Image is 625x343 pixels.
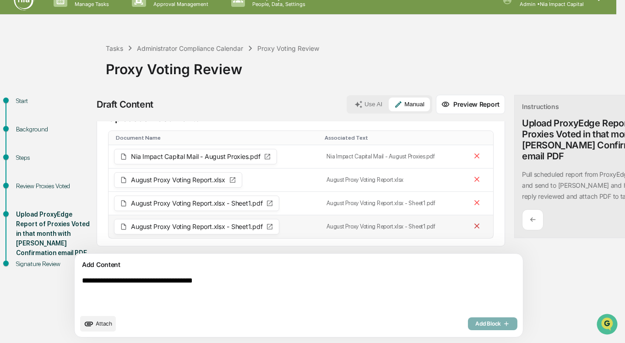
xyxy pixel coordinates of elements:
[512,1,584,7] p: Admin • Nia Impact Capital
[257,44,319,52] div: Proxy Voting Review
[471,196,483,210] button: Remove file
[349,98,388,111] button: Use AI
[522,103,559,110] div: Instructions
[471,150,483,163] button: Remove file
[131,153,260,160] span: Nia Impact Capital Mail - August Proxies.pdf
[16,153,91,163] div: Steps
[596,313,620,338] iframe: Open customer support
[106,44,123,52] div: Tasks
[16,181,91,191] div: Review Proxies Voted
[67,1,114,7] p: Manage Tasks
[530,215,536,224] p: ←
[106,54,612,77] div: Proxy Voting Review
[80,316,116,332] button: upload document
[9,134,16,141] div: 🔎
[16,210,91,258] div: Upload ProxyEdge Report of Proxies Voted in that month with [PERSON_NAME] Confirmation email PDF
[116,135,317,141] div: Toggle SortBy
[63,112,117,128] a: 🗄️Attestations
[9,116,16,124] div: 🖐️
[5,129,61,146] a: 🔎Data Lookup
[137,44,243,52] div: Administrator Compliance Calendar
[321,215,465,238] td: August Proxy Voting Report.xlsx - Sheet1.pdf
[321,145,465,169] td: Nia Impact Capital Mail - August Proxies.pdf
[156,73,167,84] button: Start new chat
[66,116,74,124] div: 🗄️
[16,96,91,106] div: Start
[471,173,483,187] button: Remove file
[5,112,63,128] a: 🖐️Preclearance
[146,1,213,7] p: Approval Management
[18,115,59,125] span: Preclearance
[91,155,111,162] span: Pylon
[65,155,111,162] a: Powered byPylon
[9,70,26,87] img: 1746055101610-c473b297-6a78-478c-a979-82029cc54cd1
[321,192,465,215] td: August Proxy Voting Report.xlsx - Sheet1.pdf
[131,223,262,230] span: August Proxy Voting Report.xlsx - Sheet1.pdf
[76,115,114,125] span: Attestations
[80,259,517,270] div: Add Content
[9,19,167,34] p: How can we help?
[436,95,505,114] button: Preview Report
[16,259,91,269] div: Signature Review
[16,125,91,134] div: Background
[97,99,153,110] div: Draft Content
[131,177,225,183] span: August Proxy Voting Report.xlsx
[389,98,430,111] button: Manual
[131,200,262,207] span: August Proxy Voting Report.xlsx - Sheet1.pdf
[471,220,483,234] button: Remove file
[245,1,310,7] p: People, Data, Settings
[18,133,58,142] span: Data Lookup
[31,70,150,79] div: Start new chat
[31,79,120,87] div: We're offline, we'll be back soon
[321,169,465,192] td: August Proxy Voting Report.xlsx
[325,135,462,141] div: Toggle SortBy
[96,320,112,327] span: Attach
